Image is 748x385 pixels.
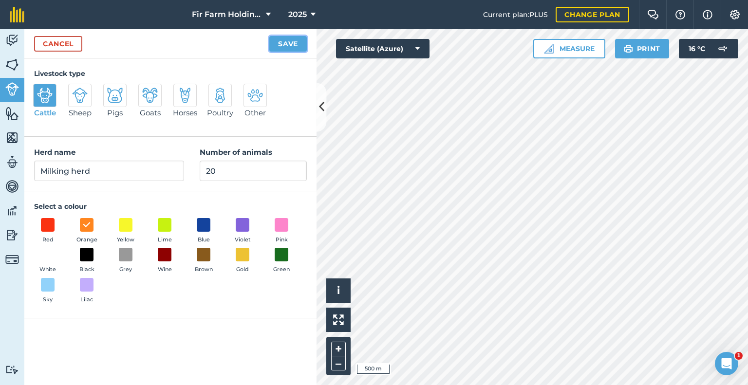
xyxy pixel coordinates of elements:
img: svg+xml;base64,PD94bWwgdmVyc2lvbj0iMS4wIiBlbmNvZGluZz0idXRmLTgiPz4KPCEtLSBHZW5lcmF0b3I6IEFkb2JlIE... [247,88,263,103]
span: Red [42,236,54,244]
button: Green [268,248,295,274]
button: Satellite (Azure) [336,39,430,58]
button: Red [34,218,61,244]
img: svg+xml;base64,PD94bWwgdmVyc2lvbj0iMS4wIiBlbmNvZGluZz0idXRmLTgiPz4KPCEtLSBHZW5lcmF0b3I6IEFkb2JlIE... [5,82,19,96]
span: Green [273,265,290,274]
span: 16 ° C [689,39,705,58]
span: Cattle [34,107,56,119]
img: svg+xml;base64,PD94bWwgdmVyc2lvbj0iMS4wIiBlbmNvZGluZz0idXRmLTgiPz4KPCEtLSBHZW5lcmF0b3I6IEFkb2JlIE... [107,88,123,103]
img: A cog icon [729,10,741,19]
button: Gold [229,248,256,274]
span: Current plan : PLUS [483,9,548,20]
span: Wine [158,265,172,274]
button: 16 °C [679,39,738,58]
img: svg+xml;base64,PD94bWwgdmVyc2lvbj0iMS4wIiBlbmNvZGluZz0idXRmLTgiPz4KPCEtLSBHZW5lcmF0b3I6IEFkb2JlIE... [5,203,19,218]
button: Lime [151,218,178,244]
span: i [337,284,340,296]
img: svg+xml;base64,PD94bWwgdmVyc2lvbj0iMS4wIiBlbmNvZGluZz0idXRmLTgiPz4KPCEtLSBHZW5lcmF0b3I6IEFkb2JlIE... [5,365,19,374]
a: Change plan [556,7,629,22]
span: Horses [173,107,197,119]
span: Pink [276,236,288,244]
img: svg+xml;base64,PD94bWwgdmVyc2lvbj0iMS4wIiBlbmNvZGluZz0idXRmLTgiPz4KPCEtLSBHZW5lcmF0b3I6IEFkb2JlIE... [212,88,228,103]
img: svg+xml;base64,PHN2ZyB4bWxucz0iaHR0cDovL3d3dy53My5vcmcvMjAwMC9zdmciIHdpZHRoPSIxOSIgaGVpZ2h0PSIyNC... [624,43,633,55]
img: svg+xml;base64,PD94bWwgdmVyc2lvbj0iMS4wIiBlbmNvZGluZz0idXRmLTgiPz4KPCEtLSBHZW5lcmF0b3I6IEFkb2JlIE... [5,228,19,242]
img: svg+xml;base64,PD94bWwgdmVyc2lvbj0iMS4wIiBlbmNvZGluZz0idXRmLTgiPz4KPCEtLSBHZW5lcmF0b3I6IEFkb2JlIE... [5,179,19,194]
h4: Livestock type [34,68,307,79]
span: Pigs [107,107,123,119]
span: Blue [198,236,210,244]
span: White [39,265,56,274]
span: Goats [140,107,161,119]
img: svg+xml;base64,PD94bWwgdmVyc2lvbj0iMS4wIiBlbmNvZGluZz0idXRmLTgiPz4KPCEtLSBHZW5lcmF0b3I6IEFkb2JlIE... [5,253,19,266]
img: Four arrows, one pointing top left, one top right, one bottom right and the last bottom left [333,314,344,325]
img: svg+xml;base64,PD94bWwgdmVyc2lvbj0iMS4wIiBlbmNvZGluZz0idXRmLTgiPz4KPCEtLSBHZW5lcmF0b3I6IEFkb2JlIE... [37,88,53,103]
img: svg+xml;base64,PHN2ZyB4bWxucz0iaHR0cDovL3d3dy53My5vcmcvMjAwMC9zdmciIHdpZHRoPSIxNyIgaGVpZ2h0PSIxNy... [703,9,712,20]
img: svg+xml;base64,PD94bWwgdmVyc2lvbj0iMS4wIiBlbmNvZGluZz0idXRmLTgiPz4KPCEtLSBHZW5lcmF0b3I6IEFkb2JlIE... [713,39,732,58]
button: – [331,356,346,370]
img: svg+xml;base64,PHN2ZyB4bWxucz0iaHR0cDovL3d3dy53My5vcmcvMjAwMC9zdmciIHdpZHRoPSI1NiIgaGVpZ2h0PSI2MC... [5,106,19,121]
img: svg+xml;base64,PD94bWwgdmVyc2lvbj0iMS4wIiBlbmNvZGluZz0idXRmLTgiPz4KPCEtLSBHZW5lcmF0b3I6IEFkb2JlIE... [5,155,19,169]
span: Orange [76,236,97,244]
span: Sheep [69,107,92,119]
img: svg+xml;base64,PD94bWwgdmVyc2lvbj0iMS4wIiBlbmNvZGluZz0idXRmLTgiPz4KPCEtLSBHZW5lcmF0b3I6IEFkb2JlIE... [5,33,19,48]
button: Save [269,36,307,52]
span: Brown [195,265,213,274]
img: fieldmargin Logo [10,7,24,22]
button: Blue [190,218,217,244]
span: Poultry [207,107,233,119]
img: svg+xml;base64,PD94bWwgdmVyc2lvbj0iMS4wIiBlbmNvZGluZz0idXRmLTgiPz4KPCEtLSBHZW5lcmF0b3I6IEFkb2JlIE... [177,88,193,103]
button: Grey [112,248,139,274]
span: Violet [235,236,251,244]
button: Black [73,248,100,274]
img: svg+xml;base64,PHN2ZyB4bWxucz0iaHR0cDovL3d3dy53My5vcmcvMjAwMC9zdmciIHdpZHRoPSIxOCIgaGVpZ2h0PSIyNC... [82,219,91,231]
img: Ruler icon [544,44,554,54]
span: Grey [119,265,132,274]
img: svg+xml;base64,PHN2ZyB4bWxucz0iaHR0cDovL3d3dy53My5vcmcvMjAwMC9zdmciIHdpZHRoPSI1NiIgaGVpZ2h0PSI2MC... [5,57,19,72]
button: Lilac [73,278,100,304]
button: Orange [73,218,100,244]
span: 1 [735,352,743,360]
iframe: Intercom live chat [715,352,738,375]
button: Sky [34,278,61,304]
button: Print [615,39,670,58]
button: Measure [533,39,605,58]
button: Wine [151,248,178,274]
a: Cancel [34,36,82,52]
span: Lime [158,236,172,244]
strong: Select a colour [34,202,87,211]
span: 2025 [288,9,307,20]
span: Fir Farm Holdings Limited [192,9,262,20]
button: White [34,248,61,274]
img: Two speech bubbles overlapping with the left bubble in the forefront [647,10,659,19]
strong: Number of animals [200,147,272,157]
button: Violet [229,218,256,244]
button: i [326,278,351,303]
button: Pink [268,218,295,244]
span: Lilac [80,295,93,304]
strong: Herd name [34,147,75,157]
img: svg+xml;base64,PD94bWwgdmVyc2lvbj0iMS4wIiBlbmNvZGluZz0idXRmLTgiPz4KPCEtLSBHZW5lcmF0b3I6IEFkb2JlIE... [72,88,88,103]
button: Yellow [112,218,139,244]
span: Sky [43,295,53,304]
button: Brown [190,248,217,274]
img: svg+xml;base64,PD94bWwgdmVyc2lvbj0iMS4wIiBlbmNvZGluZz0idXRmLTgiPz4KPCEtLSBHZW5lcmF0b3I6IEFkb2JlIE... [142,88,158,103]
button: + [331,342,346,356]
img: A question mark icon [674,10,686,19]
span: Other [244,107,266,119]
img: svg+xml;base64,PHN2ZyB4bWxucz0iaHR0cDovL3d3dy53My5vcmcvMjAwMC9zdmciIHdpZHRoPSI1NiIgaGVpZ2h0PSI2MC... [5,130,19,145]
span: Yellow [117,236,134,244]
span: Gold [236,265,249,274]
span: Black [79,265,94,274]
